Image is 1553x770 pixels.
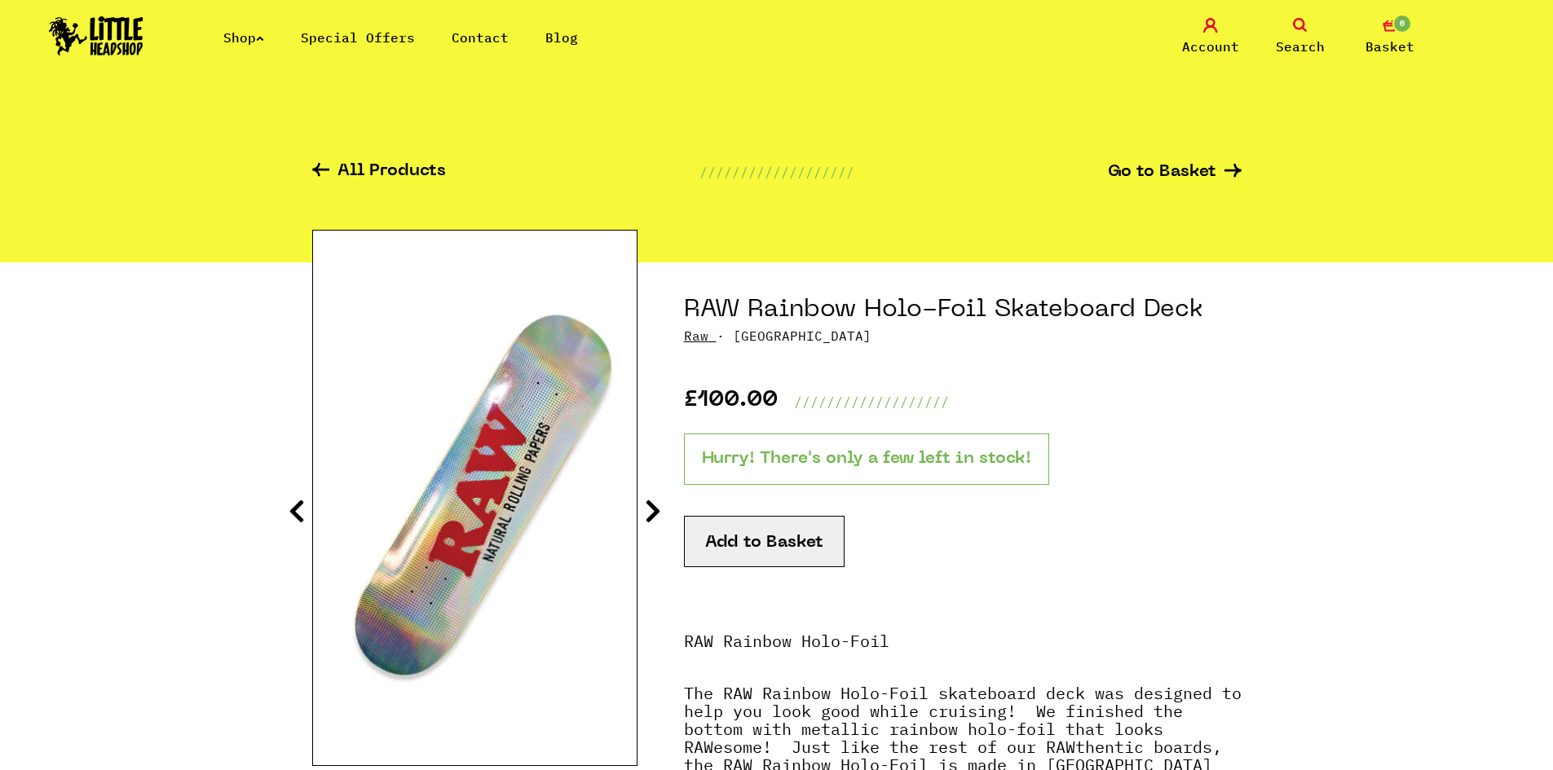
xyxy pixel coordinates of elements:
p: /////////////////// [794,392,949,411]
a: Go to Basket [1108,164,1242,181]
p: /////////////////// [699,162,854,182]
span: Search [1276,37,1325,56]
span: Basket [1365,37,1414,56]
span: Account [1182,37,1239,56]
strong: RAW Rainbow Holo-Foil [684,630,889,652]
img: RAW Rainbow Holo-Foil Skateboard Deck image 1 [313,296,637,700]
a: Special Offers [301,29,415,46]
span: 0 [1392,14,1412,33]
a: Search [1260,18,1341,56]
p: · [GEOGRAPHIC_DATA] [684,326,1242,345]
a: Raw [684,328,708,344]
img: Little Head Shop Logo [49,16,143,55]
p: £100.00 [684,392,778,411]
h1: RAW Rainbow Holo-Foil Skateboard Deck [684,295,1242,326]
a: Blog [545,29,578,46]
a: Contact [452,29,509,46]
a: All Products [312,163,446,182]
button: Add to Basket [684,516,845,567]
p: Hurry! There's only a few left in stock! [684,433,1049,485]
a: Shop [223,29,264,46]
a: 0 Basket [1349,18,1431,56]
